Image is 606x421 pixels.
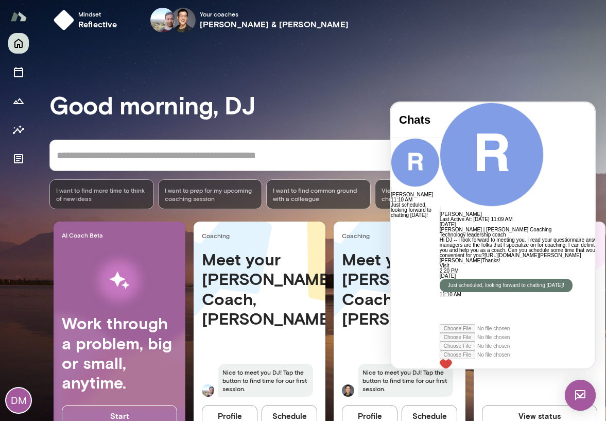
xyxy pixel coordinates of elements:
img: Mento [10,7,27,26]
img: Vipin [150,8,175,32]
button: Home [8,33,29,54]
p: Just scheduled, looking forward to chatting [DATE]! [57,180,174,186]
p: Hi DJ -- I look forward to meeting you. I read your questionnaire answers. New managers are the f... [49,135,235,161]
span: 2:20 PM [49,165,68,171]
span: Last Active At: [DATE] 11:09 AM [49,114,122,120]
span: I want to find more time to think of new ideas [56,186,147,203]
img: AI Workflows [74,248,165,313]
div: Attach file [49,248,235,257]
span: [PERSON_NAME] | [PERSON_NAME] Coaching [49,124,161,130]
button: Ryan Vipin Your coaches[PERSON_NAME] & [PERSON_NAME] [142,4,357,37]
h4: Meet your [PERSON_NAME] Coach, [PERSON_NAME] [202,249,317,329]
div: Attach audio [49,230,235,239]
span: AI Coach Beta [62,231,181,239]
h3: Good morning, DJ [49,90,606,119]
img: Ryan Tang Tang [342,384,354,397]
span: Your coach es [200,10,349,18]
h4: Meet your [PERSON_NAME] Coach, [PERSON_NAME] [342,249,457,329]
div: I want to find more time to think of new ideas [49,179,154,209]
div: I want to find common ground with a colleague [266,179,371,209]
img: heart [49,257,61,267]
span: [DATE] [49,119,65,125]
span: Nice to meet you DJ! Tap the button to find time for our first session. [358,364,453,397]
span: Mindset [78,10,117,18]
div: Attach video [49,222,235,230]
span: Coaching [342,231,461,240]
button: Mindsetreflective [49,4,126,37]
a: Visit [49,160,59,166]
button: Sessions [8,62,29,82]
h4: Work through a problem, big or small, anytime. [62,313,177,393]
span: Coaching [202,231,321,240]
img: mindset [54,10,74,30]
a: [URL][DOMAIN_NAME][PERSON_NAME][PERSON_NAME] [49,150,191,161]
span: Technology leadership coach [49,129,115,135]
img: Vipin Hegde Hegde [202,384,214,397]
div: Attach image [49,239,235,248]
span: I want to prep for my upcoming coaching session [165,186,256,203]
span: 11:10 AM [49,189,71,195]
h4: Chats [8,11,41,24]
div: DM [6,388,31,413]
span: View past chats -> [375,179,424,209]
button: Growth Plan [8,91,29,111]
img: Ryan [171,8,196,32]
span: Nice to meet you DJ! Tap the button to find time for our first session. [218,364,313,397]
button: Insights [8,120,29,140]
button: Documents [8,148,29,169]
h6: [PERSON_NAME] & [PERSON_NAME] [200,18,349,30]
h6: reflective [78,18,117,30]
span: I want to find common ground with a colleague [273,186,364,203]
h6: [PERSON_NAME] [49,109,235,114]
div: Live Reaction [49,257,235,267]
span: [DATE] [49,171,65,176]
div: I want to prep for my upcoming coaching session [158,179,263,209]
